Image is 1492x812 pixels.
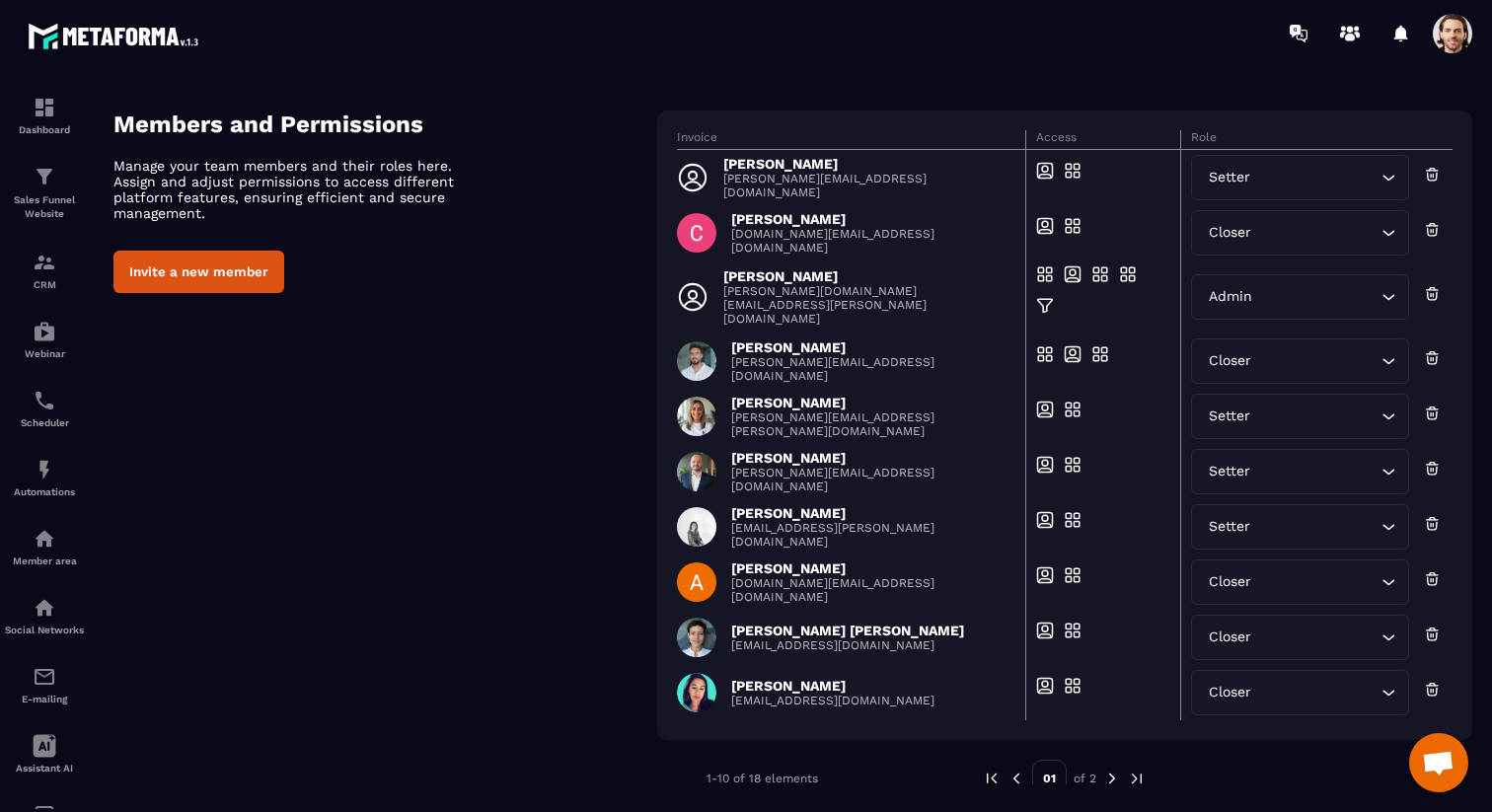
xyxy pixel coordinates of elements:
div: Search for option [1191,449,1408,494]
button: Invite a new member [113,251,284,293]
p: [EMAIL_ADDRESS][DOMAIN_NAME] [731,638,964,652]
span: Closer [1204,571,1255,593]
th: Access [1026,130,1181,150]
p: [PERSON_NAME] [PERSON_NAME] [731,623,964,638]
p: [PERSON_NAME] [731,339,1013,355]
span: Setter [1204,406,1254,427]
img: formation [33,165,56,188]
p: [PERSON_NAME] [731,505,1013,521]
input: Search for option [1255,222,1376,244]
p: Social Networks [5,625,84,635]
p: [DOMAIN_NAME][EMAIL_ADDRESS][DOMAIN_NAME] [731,227,1013,255]
p: [PERSON_NAME][EMAIL_ADDRESS][PERSON_NAME][DOMAIN_NAME] [731,410,1013,438]
a: formationformationCRM [5,236,84,305]
div: Search for option [1191,210,1408,256]
p: Scheduler [5,417,84,428]
p: Automations [5,486,84,497]
p: [PERSON_NAME] [731,211,1013,227]
input: Search for option [1254,461,1376,482]
input: Search for option [1255,571,1376,593]
p: [PERSON_NAME][EMAIL_ADDRESS][DOMAIN_NAME] [723,172,1013,199]
span: Setter [1204,461,1254,482]
div: Search for option [1191,559,1408,605]
img: automations [33,320,56,343]
span: Closer [1204,222,1255,244]
img: scheduler [33,389,56,412]
th: Role [1181,130,1453,150]
span: Admin [1204,286,1256,308]
img: prev [983,770,1001,787]
p: Dashboard [5,124,84,135]
img: automations [33,527,56,551]
div: Search for option [1191,338,1408,384]
p: [PERSON_NAME] [731,395,1013,410]
img: logo [28,18,205,54]
div: Search for option [1191,670,1408,715]
a: automationsautomationsMember area [5,512,84,581]
div: Search for option [1191,394,1408,439]
a: automationsautomationsWebinar [5,305,84,374]
p: [EMAIL_ADDRESS][DOMAIN_NAME] [731,694,934,707]
input: Search for option [1255,682,1376,703]
a: emailemailE-mailing [5,650,84,719]
img: email [33,665,56,689]
img: next [1103,770,1121,787]
p: Sales Funnel Website [5,193,84,221]
p: [PERSON_NAME] [731,678,934,694]
p: [PERSON_NAME][EMAIL_ADDRESS][DOMAIN_NAME] [731,355,1013,383]
div: Search for option [1191,155,1408,200]
img: automations [33,458,56,481]
a: formationformationDashboard [5,81,84,150]
p: 01 [1032,760,1067,797]
input: Search for option [1254,167,1376,188]
img: formation [33,251,56,274]
p: 1-10 of 18 elements [707,772,818,785]
input: Search for option [1254,406,1376,427]
p: Manage your team members and their roles here. Assign and adjust permissions to access different ... [113,158,459,221]
p: of 2 [1074,771,1096,786]
img: social-network [33,596,56,620]
span: Closer [1204,682,1255,703]
h4: Members and Permissions [113,111,657,138]
p: Member area [5,555,84,566]
input: Search for option [1256,286,1376,308]
img: next [1128,770,1146,787]
p: E-mailing [5,694,84,704]
input: Search for option [1254,516,1376,538]
img: prev [1007,770,1025,787]
th: Invoice [677,130,1026,150]
a: schedulerschedulerScheduler [5,374,84,443]
p: [PERSON_NAME][DOMAIN_NAME][EMAIL_ADDRESS][PERSON_NAME][DOMAIN_NAME] [723,284,1013,326]
img: formation [33,96,56,119]
a: Assistant AI [5,719,84,788]
p: [PERSON_NAME] [731,560,1013,576]
div: Search for option [1191,274,1408,320]
span: Closer [1204,350,1255,372]
input: Search for option [1255,627,1376,648]
p: [PERSON_NAME][EMAIL_ADDRESS][DOMAIN_NAME] [731,466,1013,493]
p: Assistant AI [5,763,84,774]
p: [PERSON_NAME] [731,450,1013,466]
span: Setter [1204,167,1254,188]
a: social-networksocial-networkSocial Networks [5,581,84,650]
p: [PERSON_NAME] [723,156,1013,172]
a: formationformationSales Funnel Website [5,150,84,236]
a: automationsautomationsAutomations [5,443,84,512]
div: Ouvrir le chat [1409,733,1468,792]
p: [DOMAIN_NAME][EMAIL_ADDRESS][DOMAIN_NAME] [731,576,1013,604]
input: Search for option [1255,350,1376,372]
div: Search for option [1191,615,1408,660]
p: [PERSON_NAME] [723,268,1013,284]
div: Search for option [1191,504,1408,550]
p: [EMAIL_ADDRESS][PERSON_NAME][DOMAIN_NAME] [731,521,1013,549]
p: CRM [5,279,84,290]
p: Webinar [5,348,84,359]
span: Closer [1204,627,1255,648]
span: Setter [1204,516,1254,538]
